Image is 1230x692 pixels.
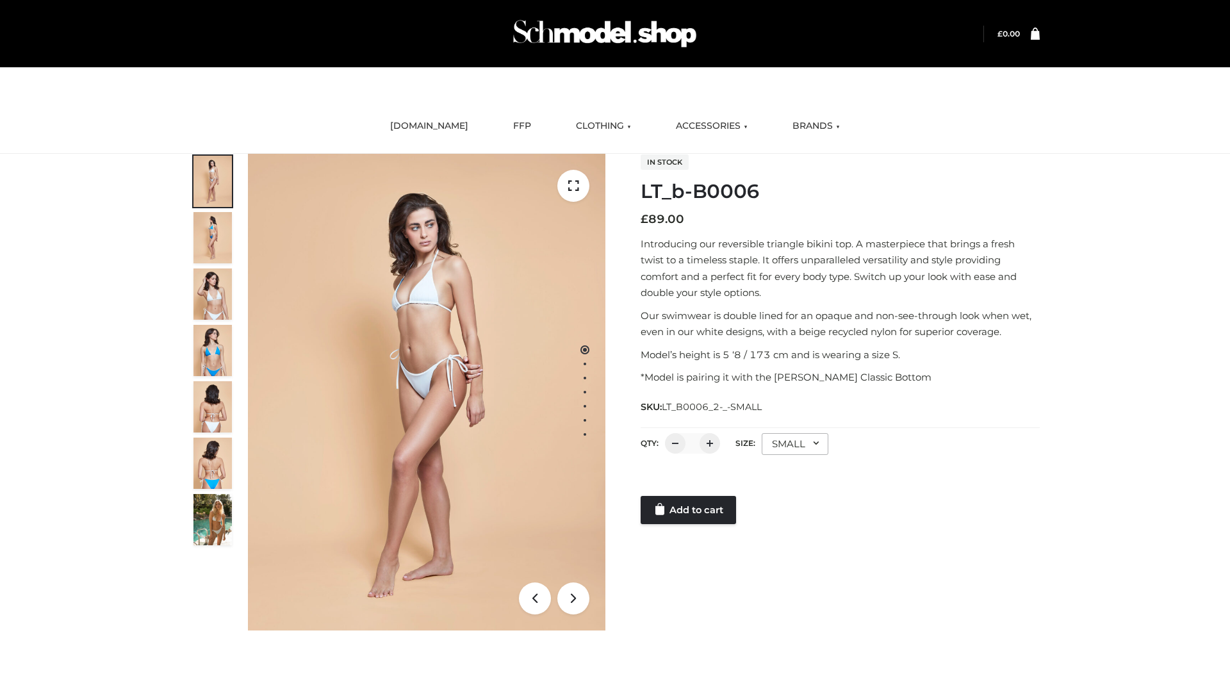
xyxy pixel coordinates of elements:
[641,347,1040,363] p: Model’s height is 5 ‘8 / 173 cm and is wearing a size S.
[641,212,648,226] span: £
[193,381,232,432] img: ArielClassicBikiniTop_CloudNine_AzureSky_OW114ECO_7-scaled.jpg
[641,308,1040,340] p: Our swimwear is double lined for an opaque and non-see-through look when wet, even in our white d...
[641,212,684,226] bdi: 89.00
[762,433,828,455] div: SMALL
[641,369,1040,386] p: *Model is pairing it with the [PERSON_NAME] Classic Bottom
[381,112,478,140] a: [DOMAIN_NAME]
[504,112,541,140] a: FFP
[997,29,1020,38] bdi: 0.00
[509,8,701,59] img: Schmodel Admin 964
[641,496,736,524] a: Add to cart
[641,399,763,415] span: SKU:
[641,154,689,170] span: In stock
[566,112,641,140] a: CLOTHING
[193,212,232,263] img: ArielClassicBikiniTop_CloudNine_AzureSky_OW114ECO_2-scaled.jpg
[997,29,1003,38] span: £
[662,401,762,413] span: LT_B0006_2-_-SMALL
[666,112,757,140] a: ACCESSORIES
[193,438,232,489] img: ArielClassicBikiniTop_CloudNine_AzureSky_OW114ECO_8-scaled.jpg
[193,494,232,545] img: Arieltop_CloudNine_AzureSky2.jpg
[783,112,849,140] a: BRANDS
[248,154,605,630] img: ArielClassicBikiniTop_CloudNine_AzureSky_OW114ECO_1
[735,438,755,448] label: Size:
[193,268,232,320] img: ArielClassicBikiniTop_CloudNine_AzureSky_OW114ECO_3-scaled.jpg
[193,156,232,207] img: ArielClassicBikiniTop_CloudNine_AzureSky_OW114ECO_1-scaled.jpg
[641,438,659,448] label: QTY:
[641,236,1040,301] p: Introducing our reversible triangle bikini top. A masterpiece that brings a fresh twist to a time...
[193,325,232,376] img: ArielClassicBikiniTop_CloudNine_AzureSky_OW114ECO_4-scaled.jpg
[641,180,1040,203] h1: LT_b-B0006
[997,29,1020,38] a: £0.00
